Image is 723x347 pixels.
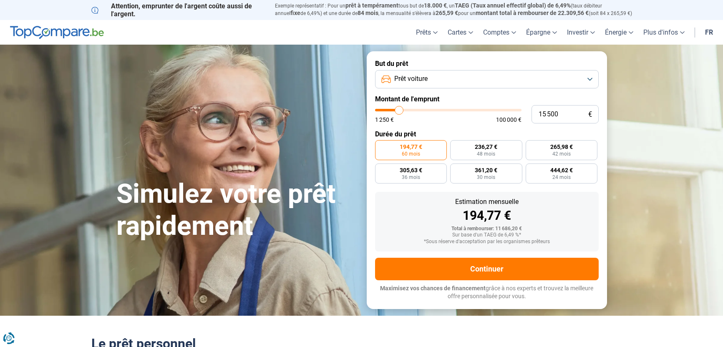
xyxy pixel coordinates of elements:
span: 236,27 € [475,144,497,150]
span: € [588,111,592,118]
span: 194,77 € [400,144,422,150]
a: Investir [562,20,600,45]
a: Comptes [478,20,521,45]
span: 1 250 € [375,117,394,123]
span: Maximisez vos chances de financement [380,285,486,292]
label: Durée du prêt [375,130,599,138]
p: Attention, emprunter de l'argent coûte aussi de l'argent. [91,2,265,18]
span: fixe [290,10,300,16]
span: TAEG (Taux annuel effectif global) de 6,49% [455,2,571,9]
a: Cartes [443,20,478,45]
span: 24 mois [552,175,571,180]
span: 30 mois [477,175,495,180]
a: Épargne [521,20,562,45]
span: 361,20 € [475,167,497,173]
span: 18.000 € [424,2,447,9]
a: Plus d'infos [638,20,690,45]
span: 265,98 € [550,144,573,150]
a: Prêts [411,20,443,45]
div: Sur base d'un TAEG de 6,49 %* [382,232,592,238]
span: montant total à rembourser de 22.309,56 € [476,10,589,16]
button: Prêt voiture [375,70,599,88]
span: 444,62 € [550,167,573,173]
span: prêt à tempérament [345,2,398,9]
a: Énergie [600,20,638,45]
label: Montant de l'emprunt [375,95,599,103]
span: 100 000 € [496,117,521,123]
span: 48 mois [477,151,495,156]
span: 60 mois [402,151,420,156]
button: Continuer [375,258,599,280]
p: Exemple représentatif : Pour un tous but de , un (taux débiteur annuel de 6,49%) et une durée de ... [275,2,632,17]
label: But du prêt [375,60,599,68]
span: 42 mois [552,151,571,156]
img: TopCompare [10,26,104,39]
span: 305,63 € [400,167,422,173]
span: 84 mois [358,10,378,16]
p: grâce à nos experts et trouvez la meilleure offre personnalisée pour vous. [375,284,599,301]
div: 194,77 € [382,209,592,222]
a: fr [700,20,718,45]
div: Total à rembourser: 11 686,20 € [382,226,592,232]
span: 265,59 € [436,10,458,16]
span: 36 mois [402,175,420,180]
span: Prêt voiture [394,74,428,83]
div: Estimation mensuelle [382,199,592,205]
h1: Simulez votre prêt rapidement [116,178,357,242]
div: *Sous réserve d'acceptation par les organismes prêteurs [382,239,592,245]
